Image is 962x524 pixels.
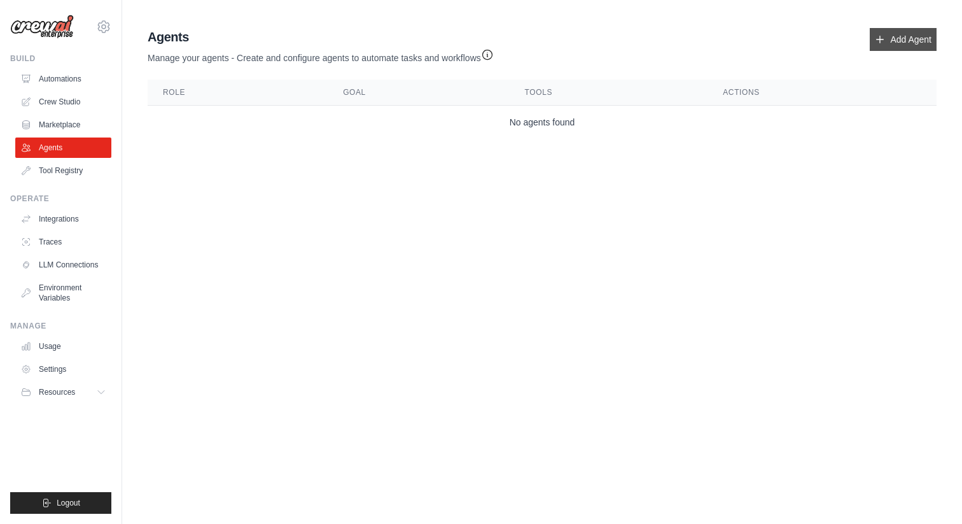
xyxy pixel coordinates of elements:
a: Integrations [15,209,111,229]
img: Logo [10,15,74,39]
span: Logout [57,498,80,508]
p: Manage your agents - Create and configure agents to automate tasks and workflows [148,46,494,64]
button: Resources [15,382,111,402]
th: Tools [510,80,708,106]
a: Usage [15,336,111,357]
a: Agents [15,138,111,158]
div: Operate [10,194,111,204]
a: Add Agent [870,28,937,51]
th: Role [148,80,328,106]
div: Build [10,53,111,64]
a: Marketplace [15,115,111,135]
h2: Agents [148,28,494,46]
div: Manage [10,321,111,331]
td: No agents found [148,106,937,139]
th: Actions [708,80,937,106]
a: Tool Registry [15,160,111,181]
a: Automations [15,69,111,89]
button: Logout [10,492,111,514]
a: LLM Connections [15,255,111,275]
th: Goal [328,80,509,106]
span: Resources [39,387,75,397]
a: Environment Variables [15,278,111,308]
a: Traces [15,232,111,252]
a: Crew Studio [15,92,111,112]
a: Settings [15,359,111,379]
